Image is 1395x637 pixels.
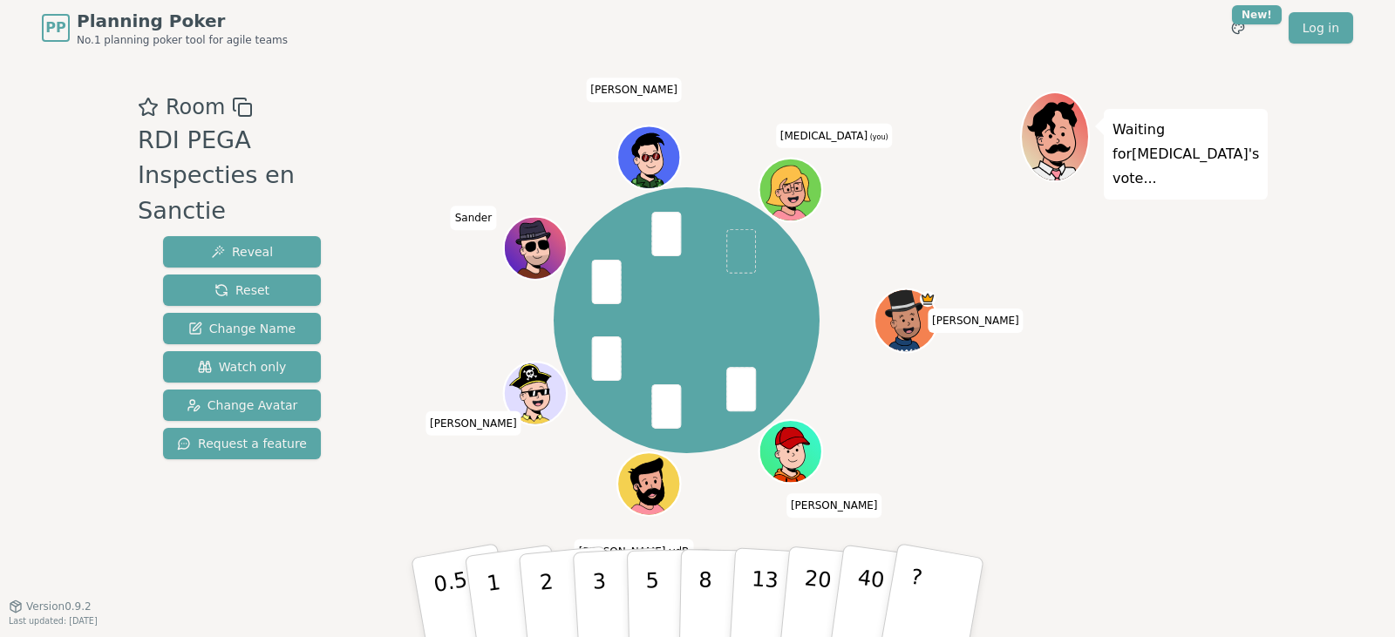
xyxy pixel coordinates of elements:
span: Click to change your name [451,206,497,230]
span: Click to change your name [575,539,693,564]
button: Reset [163,274,321,306]
span: Patrick is the host [920,291,936,307]
button: Reveal [163,236,321,268]
span: Click to change your name [425,411,521,436]
div: New! [1232,5,1282,24]
span: Click to change your name [776,124,893,148]
span: Reveal [211,243,273,261]
span: Last updated: [DATE] [9,616,98,626]
span: Change Avatar [187,396,298,414]
span: Click to change your name [786,493,882,518]
span: PP [45,17,65,38]
button: Change Avatar [163,390,321,421]
span: Request a feature [177,435,307,452]
button: Change Name [163,313,321,344]
button: Version0.9.2 [9,600,92,613]
span: Watch only [198,358,287,376]
div: RDI PEGA Inspecties en Sanctie [138,123,353,229]
button: Watch only [163,351,321,383]
a: Log in [1289,12,1353,44]
a: PPPlanning PokerNo.1 planning poker tool for agile teams [42,9,288,47]
span: Click to change your name [928,308,1024,333]
span: Reset [214,281,269,299]
span: Planning Poker [77,9,288,33]
span: Room [166,91,225,123]
p: Waiting for [MEDICAL_DATA] 's vote... [1113,118,1259,191]
span: (you) [868,133,888,141]
span: Version 0.9.2 [26,600,92,613]
button: New! [1222,12,1254,44]
button: Add as favourite [138,91,159,123]
button: Click to change your avatar [761,160,820,220]
span: No.1 planning poker tool for agile teams [77,33,288,47]
button: Request a feature [163,428,321,459]
span: Change Name [188,320,296,337]
span: Click to change your name [586,78,682,102]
